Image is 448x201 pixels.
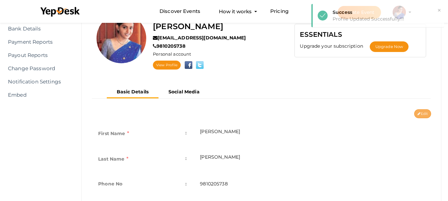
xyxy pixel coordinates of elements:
label: 9810205738 [153,43,185,49]
label: Upgrade your subscription [300,43,370,49]
td: 9810205738 [193,173,431,197]
a: Notification Settings [5,75,70,88]
a: View Profile [153,61,181,70]
td: [PERSON_NAME] [193,122,431,147]
b: Basic Details [117,89,149,95]
span: : [185,154,187,163]
img: twitter.png [194,61,206,69]
td: [PERSON_NAME] [193,147,431,173]
button: Edit [414,109,431,118]
span: : [185,128,187,137]
a: Change Password [5,62,70,75]
button: Upgrade Now [370,41,409,52]
div: Success [333,9,439,16]
label: Personal account [153,51,191,57]
label: [PERSON_NAME] [153,20,223,33]
label: [EMAIL_ADDRESS][DOMAIN_NAME] [153,34,246,41]
button: Basic Details [107,86,159,98]
a: Discover Events [160,5,200,18]
a: Embed [5,88,70,102]
button: How it works [217,5,254,18]
a: Payment Reports [5,35,70,49]
img: ACg8ocLdPzSp69PtWbFBYM9SFBHprFPffJVgzqRjg5jRwb-oV8dcV1M=s100 [96,14,146,63]
label: ESSENTIALS [300,29,342,40]
span: : [185,179,187,188]
a: Payout Reports [5,49,70,62]
label: First Name [98,128,129,139]
label: Phone No [98,179,122,188]
a: Pricing [270,5,288,18]
button: Social Media [159,86,210,97]
img: facebook.png [182,61,192,69]
a: Bank Details [5,22,70,35]
b: Social Media [168,89,200,95]
label: Last Name [98,154,128,164]
button: × [437,7,441,14]
div: Profile Updated Successfully!!! [333,16,439,22]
